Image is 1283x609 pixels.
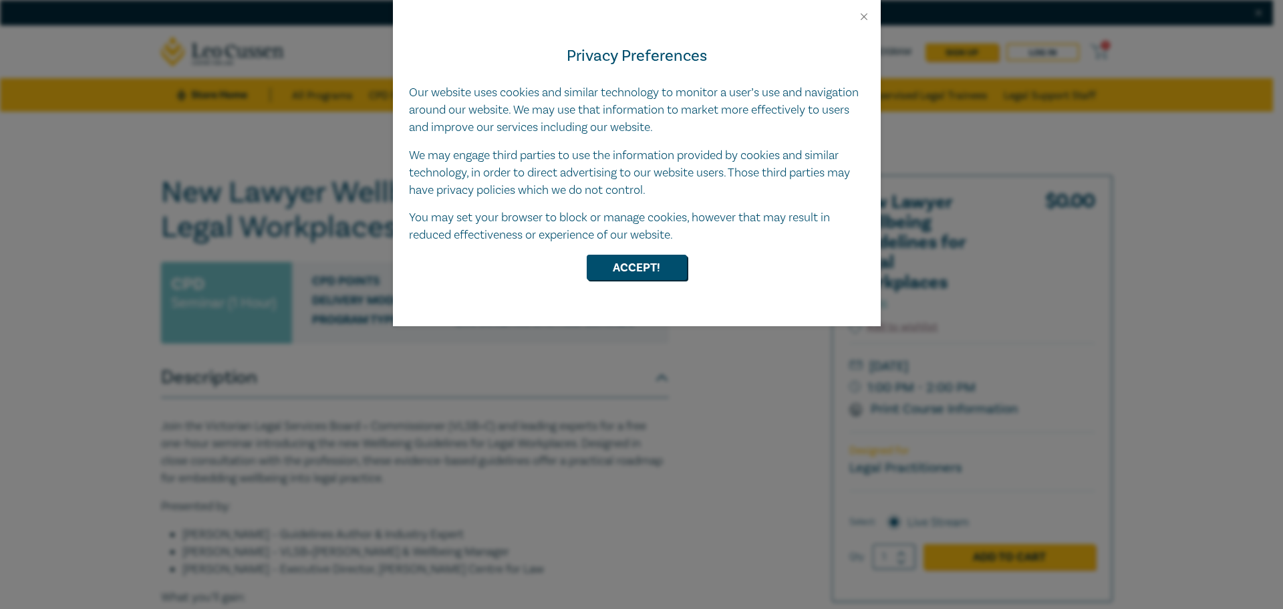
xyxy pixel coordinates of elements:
p: You may set your browser to block or manage cookies, however that may result in reduced effective... [409,209,865,244]
p: We may engage third parties to use the information provided by cookies and similar technology, in... [409,147,865,199]
button: Close [858,11,870,23]
h4: Privacy Preferences [409,44,865,68]
button: Accept! [587,255,687,280]
p: Our website uses cookies and similar technology to monitor a user’s use and navigation around our... [409,84,865,136]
